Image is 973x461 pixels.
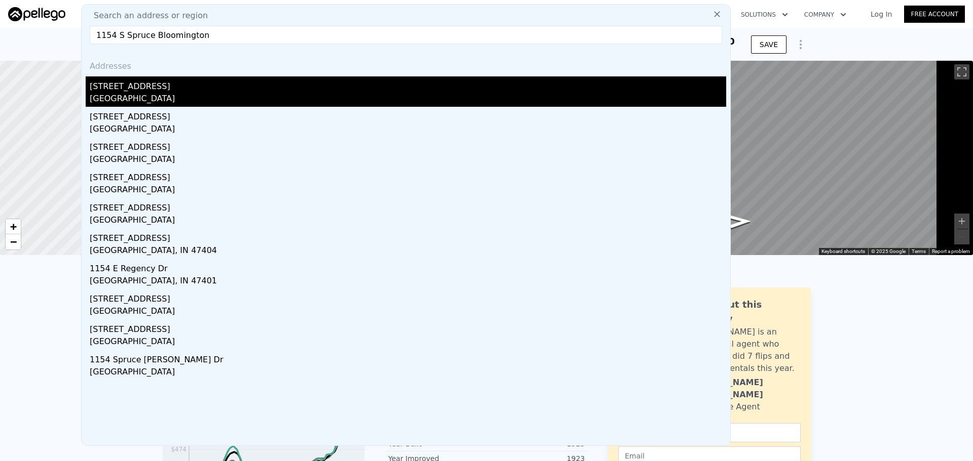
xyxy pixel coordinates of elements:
a: Free Account [904,6,965,23]
div: [GEOGRAPHIC_DATA], IN 47401 [90,275,726,289]
button: Zoom out [954,229,969,244]
div: 1154 Spruce [PERSON_NAME] Dr [90,350,726,366]
div: [STREET_ADDRESS] [90,198,726,214]
div: [GEOGRAPHIC_DATA] [90,184,726,198]
div: [STREET_ADDRESS] [90,107,726,123]
a: Zoom out [6,234,21,249]
button: Zoom in [954,214,969,229]
button: Toggle fullscreen view [954,64,969,79]
div: [STREET_ADDRESS] [90,228,726,244]
div: 1154 E Regency Dr [90,259,726,275]
div: [STREET_ADDRESS] [90,76,726,93]
div: [GEOGRAPHIC_DATA] [90,93,726,107]
div: [GEOGRAPHIC_DATA] [90,153,726,167]
button: Solutions [733,6,796,24]
a: Report a problem [932,248,970,254]
span: + [10,220,17,233]
div: [PERSON_NAME] [PERSON_NAME] [688,376,801,401]
div: [GEOGRAPHIC_DATA] [90,305,726,319]
button: SAVE [751,35,787,54]
div: [GEOGRAPHIC_DATA] [90,366,726,380]
button: Show Options [791,34,811,55]
span: Search an address or region [86,10,208,22]
img: Pellego [8,7,65,21]
div: [GEOGRAPHIC_DATA] [90,336,726,350]
div: [GEOGRAPHIC_DATA] [90,123,726,137]
div: [PERSON_NAME] is an active local agent who personally did 7 flips and bought 3 rentals this year. [688,326,801,374]
div: [STREET_ADDRESS] [90,319,726,336]
div: Ask about this property [688,298,801,326]
div: [STREET_ADDRESS] [90,167,726,184]
input: Enter an address, city, region, neighborhood or zip code [90,26,722,44]
path: Go South, S Shelton St [714,212,762,232]
div: [STREET_ADDRESS] [90,289,726,305]
div: Addresses [86,52,726,76]
div: [STREET_ADDRESS] [90,137,726,153]
span: © 2025 Google [871,248,906,254]
tspan: $474 [171,446,186,453]
a: Terms (opens in new tab) [912,248,926,254]
a: Log In [858,9,904,19]
div: [GEOGRAPHIC_DATA] [90,214,726,228]
button: Company [796,6,854,24]
button: Keyboard shortcuts [821,248,865,255]
div: [GEOGRAPHIC_DATA], IN 47404 [90,244,726,259]
span: − [10,235,17,248]
a: Zoom in [6,219,21,234]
